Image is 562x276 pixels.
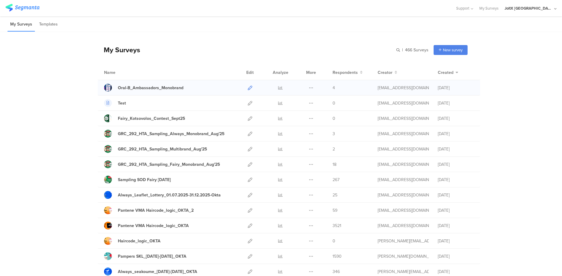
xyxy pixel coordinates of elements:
span: | [401,47,404,53]
div: Name [104,69,140,76]
span: 267 [333,177,339,183]
div: gheorghe.a.4@pg.com [378,177,429,183]
div: JoltX [GEOGRAPHIC_DATA] [505,5,553,11]
div: [DATE] [438,223,474,229]
div: arvanitis.a@pg.com [378,238,429,244]
div: Pantene VMA Haircode_logic_OKTA [118,223,189,229]
div: My Surveys [98,45,140,55]
div: skora.es@pg.com [378,253,429,259]
span: 18 [333,161,336,168]
div: [DATE] [438,161,474,168]
span: 0 [333,238,335,244]
div: betbeder.mb@pg.com [378,115,429,122]
div: Pantene VMA Haircode_logic_OKTA_2 [118,207,194,214]
div: [DATE] [438,85,474,91]
span: 466 Surveys [405,47,428,53]
button: Creator [378,69,397,76]
div: Sampling SOD Fairy Aug'25 [118,177,171,183]
a: Oral-B_Ambassadors_Monobrand [104,84,183,92]
a: Always_Leaflet_Lottery_01.07.2025-31.12.2025-Okta [104,191,221,199]
button: Created [438,69,458,76]
span: 4 [333,85,335,91]
div: Haircode_logic_OKTA [118,238,161,244]
div: [DATE] [438,253,474,259]
div: Test [118,100,126,106]
div: Edit [244,65,256,80]
div: Oral-B_Ambassadors_Monobrand [118,85,183,91]
span: 1590 [333,253,342,259]
div: baroutis.db@pg.com [378,207,429,214]
div: gheorghe.a.4@pg.com [378,146,429,152]
div: betbeder.mb@pg.com [378,192,429,198]
div: Fairy_Kotsovolos_Contest_Sept25 [118,115,185,122]
div: [DATE] [438,238,474,244]
div: baroutis.db@pg.com [378,223,429,229]
span: Respondents [333,69,358,76]
div: [DATE] [438,177,474,183]
a: Fairy_Kotsovolos_Contest_Sept25 [104,114,185,122]
div: [DATE] [438,131,474,137]
div: arvanitis.a@pg.com [378,268,429,275]
a: GRC_292_HTA_Sampling_Multibrand_Aug'25 [104,145,207,153]
li: My Surveys [8,17,35,32]
div: gheorghe.a.4@pg.com [378,131,429,137]
div: [DATE] [438,100,474,106]
a: GRC_292_HTA_Sampling_Always_Monobrand_Aug'25 [104,130,225,138]
span: 3 [333,131,335,137]
span: 25 [333,192,337,198]
span: 3521 [333,223,341,229]
span: 2 [333,146,335,152]
a: Test [104,99,126,107]
div: nikolopoulos.j@pg.com [378,85,429,91]
div: More [305,65,318,80]
span: 0 [333,100,335,106]
a: Haircode_logic_OKTA [104,237,161,245]
div: Analyze [272,65,290,80]
div: Pampers SKL_8May25-21May25_OKTA [118,253,186,259]
a: Always_seakoume_[DATE]-[DATE]_OKTA [104,268,197,275]
div: GRC_292_HTA_Sampling_Multibrand_Aug'25 [118,146,207,152]
li: Templates [36,17,60,32]
div: gheorghe.a.4@pg.com [378,161,429,168]
a: GRC_292_HTA_Sampling_Fairy_Monobrand_Aug'25 [104,160,220,168]
div: [DATE] [438,207,474,214]
a: Pantene VMA Haircode_logic_OKTA [104,222,189,229]
span: Created [438,69,453,76]
div: support@segmanta.com [378,100,429,106]
a: Pampers SKL_[DATE]-[DATE]_OKTA [104,252,186,260]
div: [DATE] [438,192,474,198]
div: GRC_292_HTA_Sampling_Always_Monobrand_Aug'25 [118,131,225,137]
div: [DATE] [438,115,474,122]
span: 346 [333,268,340,275]
span: Support [456,5,469,11]
img: segmanta logo [5,4,39,11]
div: [DATE] [438,268,474,275]
a: Sampling SOD Fairy [DATE] [104,176,171,183]
button: Respondents [333,69,363,76]
span: New survey [443,47,462,53]
a: Pantene VMA Haircode_logic_OKTA_2 [104,206,194,214]
div: Always_seakoume_03May25-30June25_OKTA [118,268,197,275]
div: [DATE] [438,146,474,152]
span: Creator [378,69,392,76]
div: GRC_292_HTA_Sampling_Fairy_Monobrand_Aug'25 [118,161,220,168]
div: Always_Leaflet_Lottery_01.07.2025-31.12.2025-Okta [118,192,221,198]
span: 0 [333,115,335,122]
span: 59 [333,207,337,214]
